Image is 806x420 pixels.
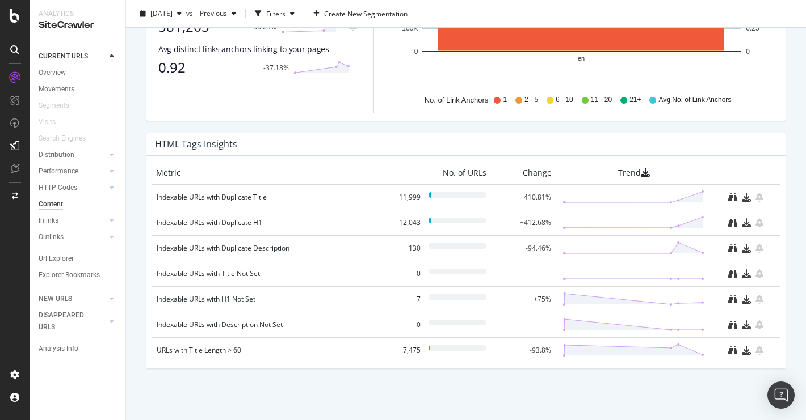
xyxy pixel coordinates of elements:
a: HTTP Codes [39,182,106,194]
span: 2025 Sep. 9th [150,9,173,18]
button: [DATE] [135,5,186,23]
div: +410.81% [520,192,551,202]
a: Distribution [39,149,106,161]
div: Performance [39,166,78,177]
div: NEW URLS [39,293,72,305]
div: CURRENT URLS [39,50,88,62]
span: 21+ [629,95,641,105]
div: binoculars [728,244,737,253]
div: binoculars [728,193,737,202]
div: DISAPPEARED URLS [39,309,96,333]
div: - [549,269,551,278]
button: Previous [195,5,241,23]
div: +412.68% [520,218,551,227]
div: download [742,218,751,227]
div: Open Intercom Messenger [767,381,795,409]
span: Previous [195,9,227,18]
a: Movements [39,83,117,95]
div: download [742,244,751,253]
text: 100K [402,25,418,33]
div: Indexable URLs with Title Not Set [157,268,384,279]
div: No. of Link Anchors [425,95,489,106]
div: Outlinks [39,231,64,243]
span: vs [186,9,195,18]
div: Trend [560,167,708,179]
div: bell-plus [755,193,763,202]
a: Overview [39,67,117,79]
a: Analysis Info [39,343,117,355]
div: Avg distinct links anchors linking to your pages [158,44,357,55]
span: 6 - 10 [556,95,573,105]
div: bell-plus [755,295,763,304]
div: Analysis Info [39,343,78,355]
div: Content [39,198,63,210]
div: Indexable URLs with H1 Not Set [157,294,384,305]
div: binoculars [728,320,737,329]
a: Outlinks [39,231,106,243]
div: 7 [392,294,421,305]
a: NEW URLS [39,293,106,305]
div: binoculars [728,295,737,304]
div: Indexable URLs with Duplicate Description [157,243,384,254]
div: 0.92 [158,60,257,75]
div: Metric [156,167,384,179]
div: bell-plus [755,320,763,329]
div: binoculars [728,346,737,355]
div: 381,263 [158,19,242,35]
div: download [742,295,751,304]
div: Change [495,167,552,179]
div: 11,999 [392,192,421,203]
span: Create New Segmentation [324,9,408,18]
span: 1 [503,95,507,105]
div: Segments [39,100,69,112]
div: Visits [39,116,56,128]
a: Inlinks [39,215,106,227]
div: 0 [392,319,421,330]
div: +75% [534,294,551,304]
text: 0.25 [746,25,759,33]
div: -93.8% [530,345,551,355]
span: Avg No. of Link Anchors [658,95,731,105]
button: Filters [250,5,299,23]
div: SiteCrawler [39,19,116,32]
a: Url Explorer [39,253,117,265]
div: bell-plus [755,269,763,278]
a: Performance [39,166,106,177]
div: Distribution [39,149,74,161]
div: download [742,346,751,355]
div: bell-plus [755,218,763,227]
div: No. of URLs [393,167,486,179]
a: Explorer Bookmarks [39,269,117,281]
div: - [549,320,551,329]
span: 2 - 5 [524,95,538,105]
div: binoculars [728,218,737,227]
div: Overview [39,67,66,79]
div: Analytics [39,9,116,19]
div: HTTP Codes [39,182,77,194]
div: -37.18% [263,63,289,73]
a: Visits [39,116,67,128]
div: Search Engines [39,133,86,145]
div: download [742,193,751,202]
div: Indexable URLs with Duplicate Title [157,192,384,203]
div: URLs with Title Length > 60 [157,345,384,356]
div: bell-plus [755,346,763,355]
div: 130 [392,243,421,254]
a: Segments [39,100,81,112]
a: CURRENT URLS [39,50,106,62]
div: Filters [266,9,286,18]
div: Indexable URLs with Duplicate H1 [157,217,384,228]
div: Url Explorer [39,253,74,265]
button: Create New Segmentation [309,5,412,23]
div: 0 [392,268,421,279]
text: en [578,56,585,62]
div: Inlinks [39,215,58,227]
div: Explorer Bookmarks [39,269,100,281]
a: Content [39,198,117,210]
div: download [742,320,751,329]
a: Search Engines [39,133,97,145]
text: 0 [746,48,750,56]
a: DISAPPEARED URLS [39,309,106,333]
div: -94.46% [526,243,551,253]
div: Movements [39,83,74,95]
